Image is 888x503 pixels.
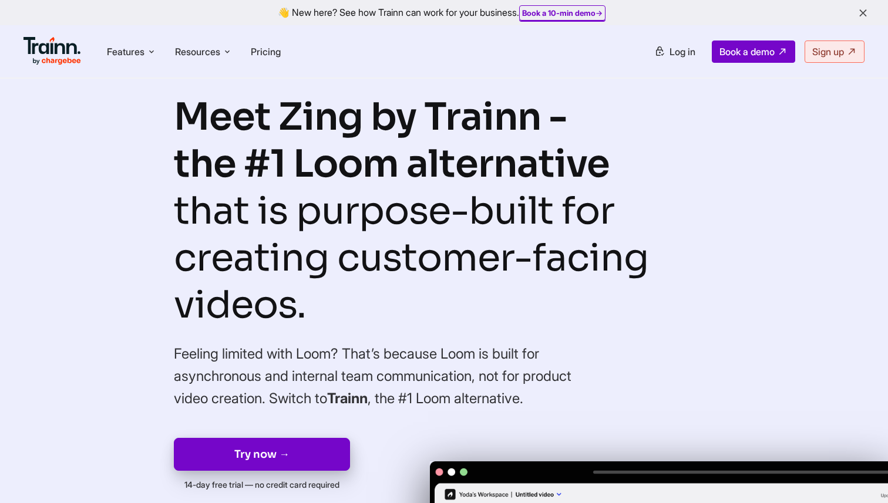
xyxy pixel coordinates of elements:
[829,447,888,503] iframe: Chat Widget
[107,45,144,58] span: Features
[174,94,714,329] h1: Meet Zing by Trainn - the #1 Loom alternative
[812,46,844,58] span: Sign up
[174,479,350,491] p: 14-day free trial — no credit card required
[174,343,608,410] h4: Feeling limited with Loom? That’s because Loom is built for asynchronous and internal team commun...
[7,7,881,18] div: 👋 New here? See how Trainn can work for your business.
[522,8,596,18] b: Book a 10-min demo
[647,41,702,62] a: Log in
[174,187,648,329] i: that is purpose-built for creating customer-facing videos.
[805,40,865,63] a: Sign up
[23,37,81,65] img: Trainn Logo
[719,46,775,58] span: Book a demo
[670,46,695,58] span: Log in
[175,45,220,58] span: Resources
[251,46,281,58] a: Pricing
[712,40,795,63] a: Book a demo
[522,8,603,18] a: Book a 10-min demo→
[327,390,368,407] b: Trainn
[174,438,350,471] a: Try now →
